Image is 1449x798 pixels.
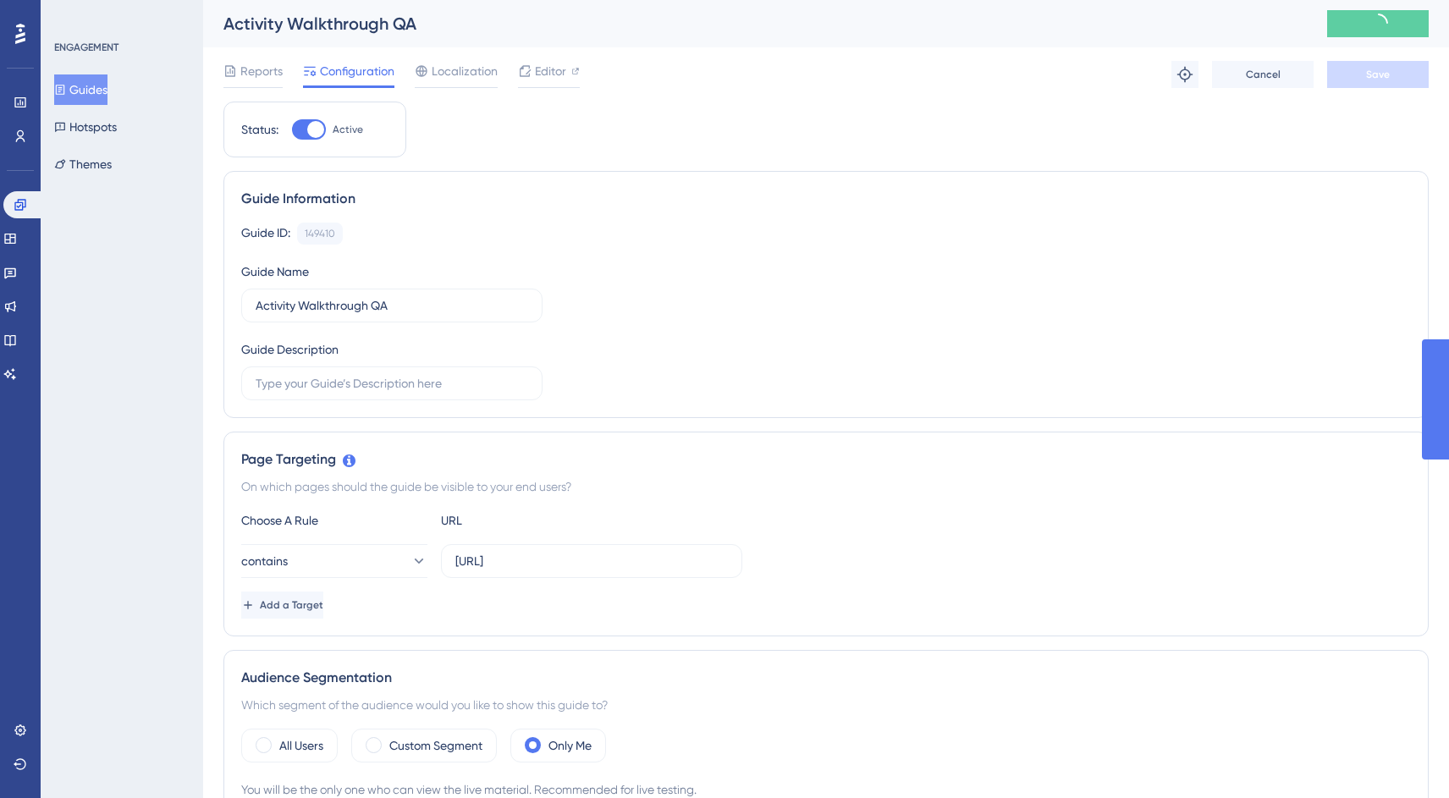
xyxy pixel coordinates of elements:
div: Guide ID: [241,223,290,245]
span: contains [241,551,288,571]
input: Type your Guide’s Name here [256,296,528,315]
span: Editor [535,61,566,81]
span: Reports [240,61,283,81]
iframe: UserGuiding AI Assistant Launcher [1378,731,1429,782]
div: Guide Information [241,189,1411,209]
input: yourwebsite.com/path [455,552,728,570]
button: Add a Target [241,592,323,619]
button: Themes [54,149,112,179]
div: Choose A Rule [241,510,427,531]
label: All Users [279,735,323,756]
button: Cancel [1212,61,1314,88]
label: Custom Segment [389,735,482,756]
button: Guides [54,74,107,105]
div: On which pages should the guide be visible to your end users? [241,476,1411,497]
span: Localization [432,61,498,81]
div: Audience Segmentation [241,668,1411,688]
button: Hotspots [54,112,117,142]
div: Page Targeting [241,449,1411,470]
div: Status: [241,119,278,140]
button: contains [241,544,427,578]
input: Type your Guide’s Description here [256,374,528,393]
div: 149410 [305,227,335,240]
span: Cancel [1246,68,1281,81]
div: Activity Walkthrough QA [223,12,1285,36]
div: URL [441,510,627,531]
label: Only Me [548,735,592,756]
span: Active [333,123,363,136]
button: Save [1327,61,1429,88]
span: Save [1366,68,1390,81]
div: Guide Description [241,339,339,360]
span: Configuration [320,61,394,81]
div: Which segment of the audience would you like to show this guide to? [241,695,1411,715]
div: ENGAGEMENT [54,41,118,54]
div: Guide Name [241,261,309,282]
span: Add a Target [260,598,323,612]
